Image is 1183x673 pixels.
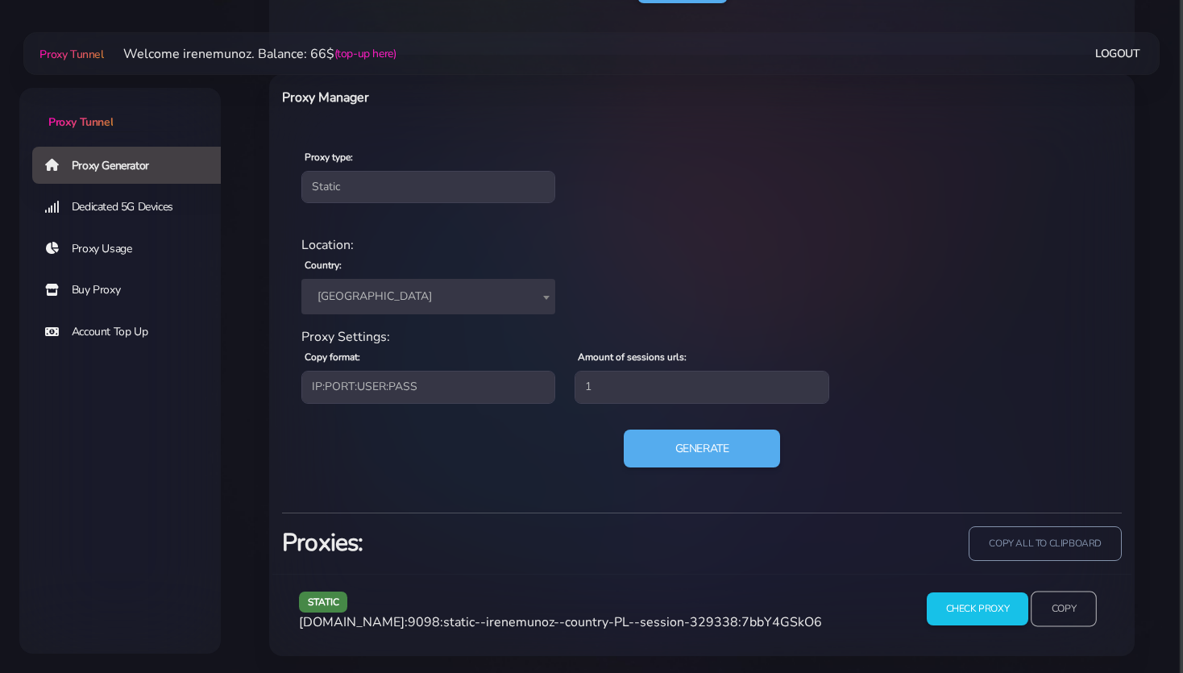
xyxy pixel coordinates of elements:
a: Proxy Usage [32,231,234,268]
a: Buy Proxy [32,272,234,309]
input: Copy [1031,592,1097,627]
h6: Proxy Manager [282,87,764,108]
a: (top-up here) [334,45,396,62]
div: Proxy Settings: [292,327,1112,347]
label: Proxy type: [305,150,353,164]
input: copy all to clipboard [969,526,1122,561]
h3: Proxies: [282,526,692,559]
span: static [299,592,348,612]
span: [DOMAIN_NAME]:9098:static--irenemunoz--country-PL--session-329338:7bbY4GSkO6 [299,613,822,631]
span: Proxy Tunnel [39,47,103,62]
input: Check Proxy [927,592,1029,625]
label: Country: [305,258,342,272]
span: Poland [311,285,546,308]
a: Account Top Up [32,314,234,351]
a: Proxy Generator [32,147,234,184]
iframe: Webchat Widget [1105,595,1163,653]
button: Generate [624,430,781,468]
span: Proxy Tunnel [48,114,113,130]
div: Location: [292,235,1112,255]
a: Proxy Tunnel [36,41,103,67]
label: Copy format: [305,350,360,364]
span: Poland [301,279,555,314]
a: Dedicated 5G Devices [32,189,234,226]
a: Logout [1095,39,1140,69]
li: Welcome irenemunoz. Balance: 66$ [104,44,396,64]
a: Proxy Tunnel [19,88,221,131]
label: Amount of sessions urls: [578,350,687,364]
